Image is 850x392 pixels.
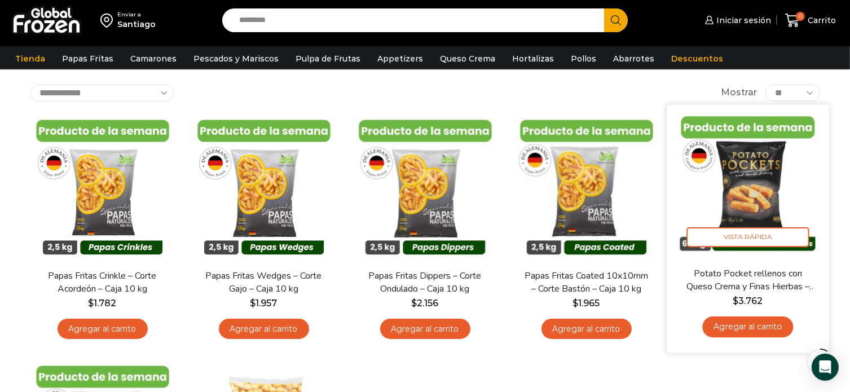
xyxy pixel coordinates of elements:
a: Papas Fritas [56,48,119,69]
a: Pollos [565,48,602,69]
bdi: 1.957 [250,298,278,309]
bdi: 2.156 [412,298,439,309]
span: $ [573,298,579,309]
a: Appetizers [372,48,429,69]
a: 0 Carrito [782,7,839,34]
span: 0 [796,12,805,21]
a: Iniciar sesión [702,9,771,32]
span: Carrito [805,15,836,26]
a: Pescados y Mariscos [188,48,284,69]
span: Vista Rápida [686,227,809,247]
span: $ [412,298,417,309]
bdi: 1.782 [89,298,117,309]
a: Pulpa de Frutas [290,48,366,69]
a: Hortalizas [507,48,560,69]
a: Agregar al carrito: “Potato Pocket rellenos con Queso Crema y Finas Hierbas - Caja 8.4 kg” [702,316,793,337]
span: Mostrar [721,86,757,99]
bdi: 1.965 [573,298,600,309]
a: Camarones [125,48,182,69]
span: Iniciar sesión [714,15,771,26]
select: Pedido de la tienda [30,85,174,102]
a: Tienda [10,48,51,69]
div: Enviar a [117,11,156,19]
div: Open Intercom Messenger [812,354,839,381]
a: Potato Pocket rellenos con Queso Crema y Finas Hierbas – Caja 8.4 kg [682,267,813,293]
button: Search button [604,8,628,32]
span: $ [250,298,256,309]
a: Papas Fritas Crinkle – Corte Acordeón – Caja 10 kg [37,270,167,296]
a: Agregar al carrito: “Papas Fritas Crinkle - Corte Acordeón - Caja 10 kg” [58,319,148,340]
a: Papas Fritas Coated 10x10mm – Corte Bastón – Caja 10 kg [521,270,651,296]
img: address-field-icon.svg [100,11,117,30]
bdi: 3.762 [733,295,763,306]
a: Abarrotes [607,48,660,69]
a: Papas Fritas Wedges – Corte Gajo – Caja 10 kg [199,270,328,296]
div: Santiago [117,19,156,30]
a: Agregar al carrito: “Papas Fritas Coated 10x10mm - Corte Bastón - Caja 10 kg” [541,319,632,340]
a: Papas Fritas Dippers – Corte Ondulado – Caja 10 kg [360,270,490,296]
span: $ [89,298,94,309]
span: $ [733,295,738,306]
a: Agregar al carrito: “Papas Fritas Dippers - Corte Ondulado - Caja 10 kg” [380,319,470,340]
a: Agregar al carrito: “Papas Fritas Wedges – Corte Gajo - Caja 10 kg” [219,319,309,340]
a: Queso Crema [434,48,501,69]
a: Descuentos [666,48,729,69]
